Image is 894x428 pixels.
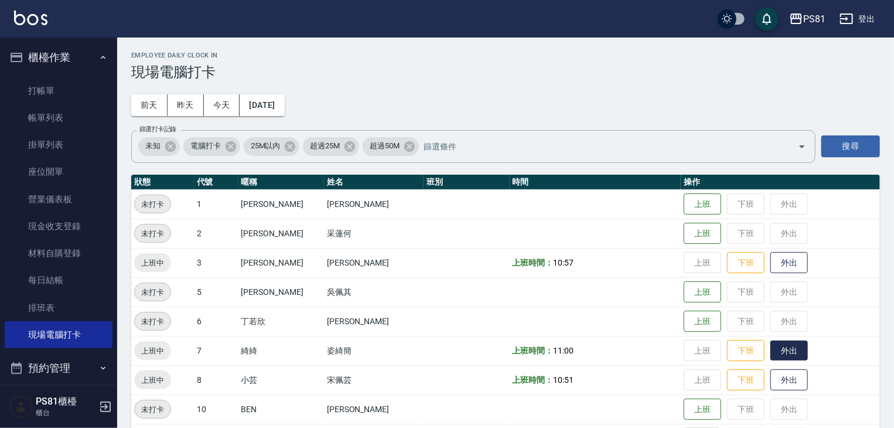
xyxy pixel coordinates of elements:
td: 姿綺簡 [324,336,424,365]
td: 6 [194,307,238,336]
b: 上班時間： [513,258,554,267]
td: 2 [194,219,238,248]
button: 上班 [684,223,721,244]
span: 未知 [138,140,168,152]
button: 上班 [684,311,721,332]
span: 上班中 [134,257,171,269]
span: 25M以內 [244,140,288,152]
th: 狀態 [131,175,194,190]
button: 下班 [727,252,765,274]
div: 25M以內 [244,137,300,156]
span: 超過50M [363,140,407,152]
a: 每日結帳 [5,267,112,294]
button: 上班 [684,193,721,215]
td: [PERSON_NAME] [238,277,324,307]
td: [PERSON_NAME] [324,248,424,277]
p: 櫃台 [36,407,95,418]
b: 上班時間： [513,346,554,355]
span: 11:00 [553,346,574,355]
td: 丁若欣 [238,307,324,336]
td: 10 [194,395,238,424]
span: 未打卡 [135,403,170,416]
td: [PERSON_NAME] [324,189,424,219]
button: 今天 [204,94,240,116]
button: 櫃檯作業 [5,42,112,73]
a: 排班表 [5,294,112,321]
button: 報表及分析 [5,383,112,414]
div: PS81 [803,12,825,26]
td: 7 [194,336,238,365]
a: 營業儀表板 [5,186,112,213]
td: 3 [194,248,238,277]
button: Open [793,137,811,156]
th: 代號 [194,175,238,190]
img: Person [9,395,33,419]
button: 登出 [835,8,880,30]
td: 5 [194,277,238,307]
span: 未打卡 [135,286,170,298]
button: [DATE] [240,94,284,116]
span: 電腦打卡 [183,140,228,152]
h5: PS81櫃檯 [36,396,95,407]
h2: Employee Daily Clock In [131,52,880,59]
span: 10:51 [553,375,574,385]
input: 篩選條件 [421,136,777,157]
th: 時間 [510,175,681,190]
label: 篩選打卡記錄 [139,125,176,134]
th: 暱稱 [238,175,324,190]
td: 吳佩其 [324,277,424,307]
button: 上班 [684,399,721,420]
td: BEN [238,395,324,424]
span: 上班中 [134,345,171,357]
button: 搜尋 [821,135,880,157]
td: 綺綺 [238,336,324,365]
button: 下班 [727,369,765,391]
td: 1 [194,189,238,219]
a: 帳單列表 [5,104,112,131]
div: 超過50M [363,137,419,156]
td: 8 [194,365,238,395]
td: [PERSON_NAME] [238,189,324,219]
td: [PERSON_NAME] [324,307,424,336]
span: 未打卡 [135,315,170,328]
b: 上班時間： [513,375,554,385]
h3: 現場電腦打卡 [131,64,880,80]
button: PS81 [784,7,830,31]
span: 超過25M [303,140,347,152]
span: 未打卡 [135,227,170,240]
td: [PERSON_NAME] [238,248,324,277]
span: 上班中 [134,374,171,386]
a: 打帳單 [5,77,112,104]
div: 超過25M [303,137,359,156]
a: 現金收支登錄 [5,213,112,240]
div: 電腦打卡 [183,137,240,156]
button: 外出 [770,341,808,361]
td: 采蓮何 [324,219,424,248]
a: 座位開單 [5,158,112,185]
button: save [755,7,779,30]
td: [PERSON_NAME] [324,395,424,424]
td: 小芸 [238,365,324,395]
th: 操作 [681,175,880,190]
a: 現場電腦打卡 [5,321,112,348]
a: 材料自購登錄 [5,240,112,267]
span: 未打卡 [135,198,170,210]
th: 班別 [424,175,509,190]
td: [PERSON_NAME] [238,219,324,248]
img: Logo [14,11,47,25]
button: 外出 [770,252,808,274]
div: 未知 [138,137,180,156]
button: 上班 [684,281,721,303]
th: 姓名 [324,175,424,190]
span: 10:57 [553,258,574,267]
button: 預約管理 [5,353,112,383]
button: 外出 [770,369,808,391]
a: 掛單列表 [5,131,112,158]
td: 宋佩芸 [324,365,424,395]
button: 昨天 [168,94,204,116]
button: 前天 [131,94,168,116]
button: 下班 [727,340,765,362]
